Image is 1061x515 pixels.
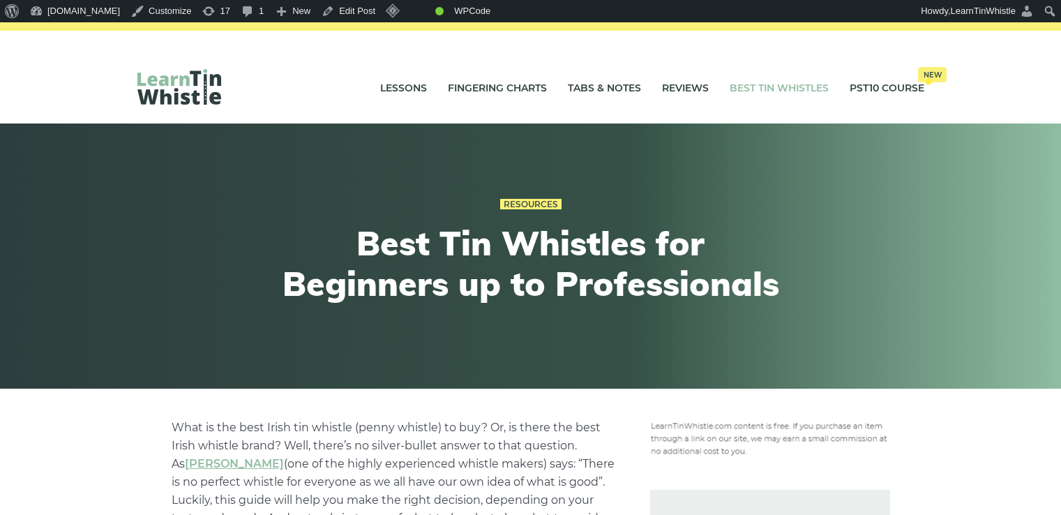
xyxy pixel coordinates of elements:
[380,71,427,106] a: Lessons
[730,71,829,106] a: Best Tin Whistles
[850,71,924,106] a: PST10 CourseNew
[951,6,1016,16] span: LearnTinWhistle
[568,71,641,106] a: Tabs & Notes
[662,71,709,106] a: Reviews
[274,223,788,304] h1: Best Tin Whistles for Beginners up to Professionals
[137,69,221,105] img: LearnTinWhistle.com
[185,457,284,470] a: undefined (opens in a new tab)
[448,71,547,106] a: Fingering Charts
[435,7,444,15] div: Good
[918,67,947,82] span: New
[650,419,890,456] img: disclosure
[500,199,562,210] a: Resources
